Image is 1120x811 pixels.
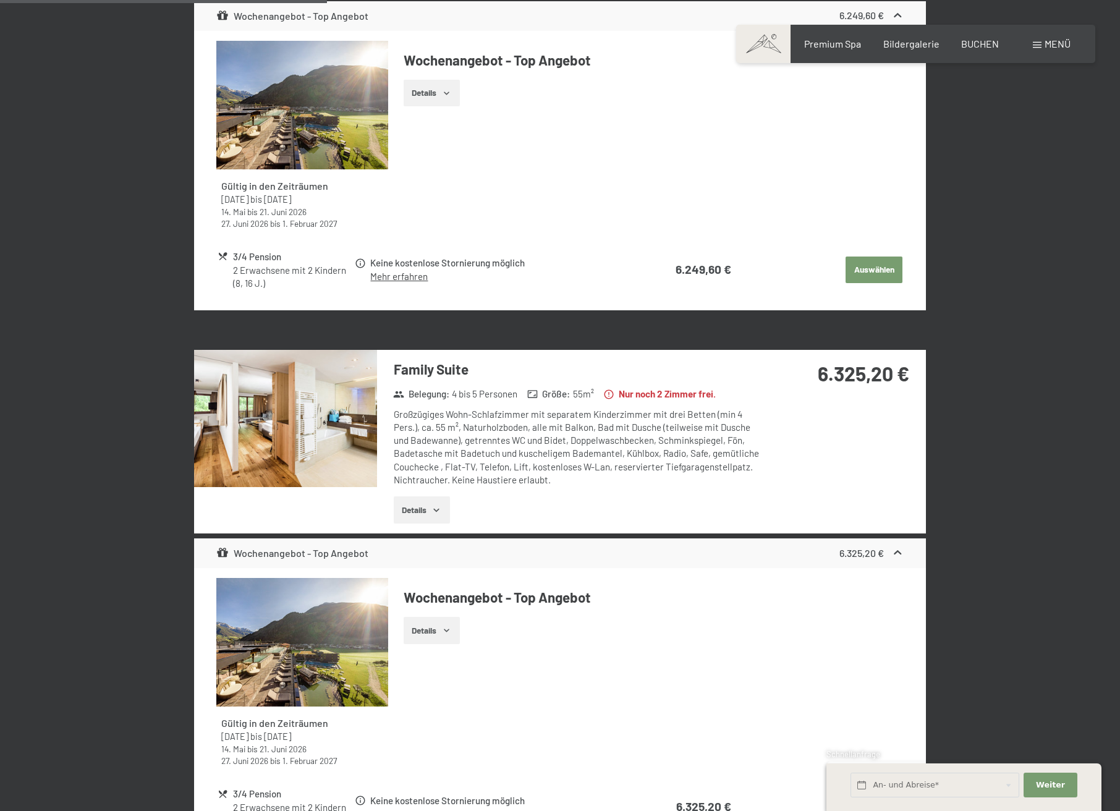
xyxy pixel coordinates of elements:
time: 12.04.2026 [264,194,291,205]
button: Weiter [1024,773,1077,798]
div: 2 Erwachsene mit 2 Kindern (8, 16 J.) [233,264,354,291]
span: Menü [1045,38,1071,49]
time: 20.08.2025 [221,194,248,205]
span: 55 m² [573,388,594,401]
a: Mehr erfahren [370,271,428,282]
h3: Family Suite [394,360,762,379]
strong: 6.325,20 € [839,547,884,559]
div: Großzügiges Wohn-Schlafzimmer mit separatem Kinderzimmer mit drei Betten (min 4 Pers.), ca. 55 m²... [394,408,762,487]
strong: 6.325,20 € [818,362,909,385]
strong: Belegung : [393,388,449,401]
div: Wochenangebot - Top Angebot [216,9,369,23]
span: 4 bis 5 Personen [452,388,517,401]
time: 14.05.2026 [221,744,245,754]
div: Keine kostenlose Stornierung möglich [370,256,627,270]
time: 01.02.2027 [282,218,337,229]
button: Auswählen [846,257,902,284]
div: Wochenangebot - Top Angebot [216,546,369,561]
time: 27.06.2026 [221,755,268,766]
div: bis [221,193,383,206]
div: bis [221,218,383,229]
button: Details [404,80,460,107]
time: 01.02.2027 [282,755,337,766]
a: Premium Spa [804,38,861,49]
time: 21.06.2026 [260,206,307,217]
time: 20.08.2025 [221,731,248,742]
h4: Wochenangebot - Top Angebot [404,588,904,607]
time: 21.06.2026 [260,744,307,754]
strong: Gültig in den Zeiträumen [221,717,328,729]
div: bis [221,731,383,743]
button: Details [394,496,450,524]
button: Details [404,617,460,644]
time: 12.04.2026 [264,731,291,742]
span: Schnellanfrage [826,749,880,759]
time: 14.05.2026 [221,206,245,217]
strong: 6.249,60 € [676,262,731,276]
time: 27.06.2026 [221,218,268,229]
strong: Größe : [527,388,571,401]
div: 3/4 Pension [233,250,354,264]
strong: Gültig in den Zeiträumen [221,180,328,192]
img: mss_renderimg.php [216,578,388,707]
div: Wochenangebot - Top Angebot6.325,20 € [194,538,926,568]
div: bis [221,743,383,755]
strong: 6.249,60 € [839,9,884,21]
strong: Nur noch 2 Zimmer frei. [603,388,716,401]
a: Bildergalerie [883,38,940,49]
div: Wochenangebot - Top Angebot6.249,60 € [194,1,926,31]
img: mss_renderimg.php [194,350,377,487]
span: Weiter [1036,779,1065,791]
div: bis [221,206,383,218]
h4: Wochenangebot - Top Angebot [404,51,904,70]
div: bis [221,755,383,766]
img: mss_renderimg.php [216,41,388,170]
div: Keine kostenlose Stornierung möglich [370,794,627,808]
div: 3/4 Pension [233,787,354,801]
a: BUCHEN [961,38,999,49]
